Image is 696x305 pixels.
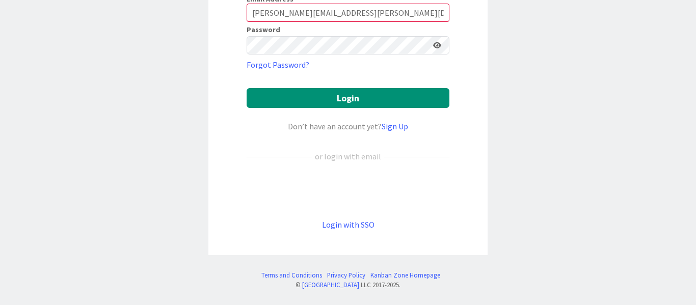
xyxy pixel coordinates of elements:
[312,150,384,162] div: or login with email
[327,270,365,280] a: Privacy Policy
[370,270,440,280] a: Kanban Zone Homepage
[247,26,280,33] label: Password
[242,179,454,202] iframe: Sign in with Google Button
[256,280,440,290] div: © LLC 2017- 2025 .
[322,219,374,230] a: Login with SSO
[247,88,449,108] button: Login
[247,59,309,71] a: Forgot Password?
[261,270,322,280] a: Terms and Conditions
[302,281,359,289] a: [GEOGRAPHIC_DATA]
[382,121,408,131] a: Sign Up
[247,120,449,132] div: Don’t have an account yet?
